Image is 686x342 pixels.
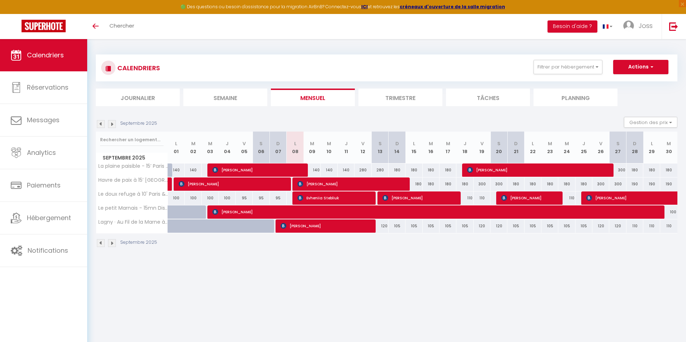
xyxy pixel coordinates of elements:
[97,205,169,211] span: Le petit Marnais - 15mn Disneyland - 25mn [GEOGRAPHIC_DATA]
[276,140,280,147] abbr: D
[361,4,368,10] strong: ICI
[27,115,60,124] span: Messages
[372,132,389,163] th: 13
[304,163,320,177] div: 140
[321,163,338,177] div: 140
[168,191,185,205] div: 100
[27,213,71,222] span: Hébergement
[423,177,440,191] div: 180
[548,140,552,147] abbr: M
[405,177,422,191] div: 180
[271,89,355,106] li: Mensuel
[185,132,202,163] th: 02
[599,140,602,147] abbr: V
[389,219,405,233] div: 105
[609,163,626,177] div: 300
[405,163,422,177] div: 180
[413,140,415,147] abbr: L
[474,219,490,233] div: 120
[22,20,66,32] img: Super Booking
[97,163,169,169] span: La plaine paisible - 15’ Paris 10’ [GEOGRAPHIC_DATA]
[297,177,404,191] span: [PERSON_NAME]
[626,177,643,191] div: 190
[643,132,660,163] th: 29
[609,219,626,233] div: 120
[389,132,405,163] th: 14
[643,163,660,177] div: 180
[558,191,575,205] div: 110
[97,219,169,225] span: Lagny · Au Fil de la Marne à 15mn Disney et 25 mn [GEOGRAPHIC_DATA]
[440,132,456,163] th: 17
[219,191,236,205] div: 100
[104,14,140,39] a: Chercher
[490,219,507,233] div: 120
[624,117,677,128] button: Gestion des prix
[490,177,507,191] div: 300
[464,140,466,147] abbr: J
[633,140,636,147] abbr: D
[310,140,314,147] abbr: M
[660,177,677,191] div: 190
[507,132,524,163] th: 21
[270,132,287,163] th: 07
[497,140,501,147] abbr: S
[361,140,365,147] abbr: V
[474,132,490,163] th: 19
[446,89,530,106] li: Tâches
[456,177,473,191] div: 180
[456,191,473,205] div: 110
[623,20,634,31] img: ...
[490,132,507,163] th: 20
[456,132,473,163] th: 18
[429,140,433,147] abbr: M
[212,163,302,177] span: [PERSON_NAME]
[423,219,440,233] div: 105
[219,132,236,163] th: 04
[541,219,558,233] div: 105
[120,120,157,127] p: Septembre 2025
[592,177,609,191] div: 300
[575,132,592,163] th: 25
[185,163,202,177] div: 140
[389,163,405,177] div: 180
[281,219,371,233] span: [PERSON_NAME]
[669,22,678,31] img: logout
[27,51,64,60] span: Calendriers
[27,83,69,92] span: Réservations
[185,191,202,205] div: 100
[456,219,473,233] div: 105
[354,163,371,177] div: 280
[525,177,541,191] div: 180
[534,60,602,74] button: Filtrer par hébergement
[294,140,296,147] abbr: L
[253,191,269,205] div: 95
[651,140,653,147] abbr: L
[565,140,569,147] abbr: M
[179,177,286,191] span: [PERSON_NAME]
[116,60,160,76] h3: CALENDRIERS
[183,89,267,106] li: Semaine
[327,140,331,147] abbr: M
[586,191,685,205] span: [PERSON_NAME]
[440,163,456,177] div: 180
[660,205,677,219] div: 100
[613,60,668,74] button: Actions
[372,163,389,177] div: 280
[592,219,609,233] div: 120
[304,132,320,163] th: 09
[609,132,626,163] th: 27
[558,219,575,233] div: 105
[643,219,660,233] div: 110
[667,140,671,147] abbr: M
[236,132,253,163] th: 05
[660,132,677,163] th: 30
[541,132,558,163] th: 23
[534,89,617,106] li: Planning
[405,219,422,233] div: 105
[423,132,440,163] th: 16
[321,132,338,163] th: 10
[548,20,597,33] button: Besoin d'aide ?
[358,89,442,106] li: Trimestre
[97,191,169,197] span: Le doux refuge à 10' Paris & 10' [GEOGRAPHIC_DATA]
[626,219,643,233] div: 110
